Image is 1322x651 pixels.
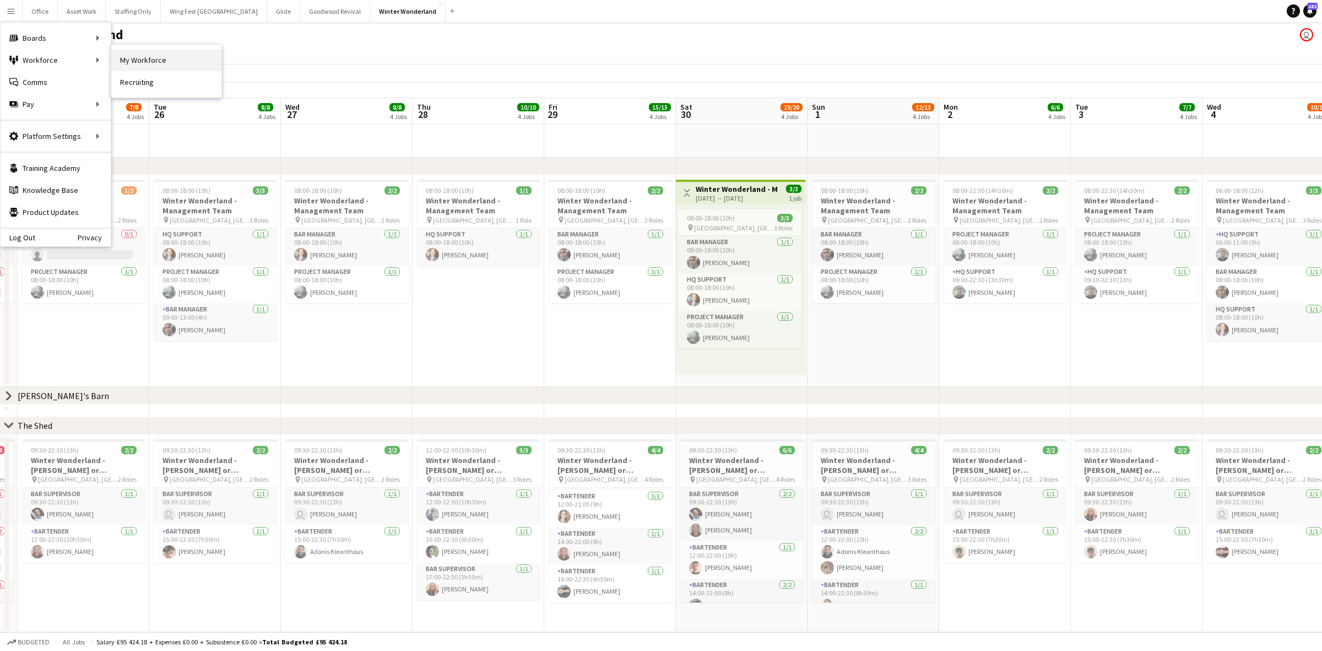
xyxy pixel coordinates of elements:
button: Budgeted [6,636,51,648]
app-job-card: 09:30-22:30 (13h)2/2Winter Wonderland - [PERSON_NAME] or [PERSON_NAME] [GEOGRAPHIC_DATA], [GEOGRA... [22,439,145,563]
span: [GEOGRAPHIC_DATA], [GEOGRAPHIC_DATA], [GEOGRAPHIC_DATA] [694,224,774,232]
span: 3 Roles [774,224,793,232]
div: 4 Jobs [913,112,934,121]
app-card-role: Project Manager1/108:00-18:00 (10h)[PERSON_NAME] [549,266,672,303]
div: Pay [1,93,111,115]
app-card-role: Project Manager1/108:00-18:00 (10h)[PERSON_NAME] [285,266,409,303]
app-job-card: 08:00-18:00 (10h)2/2Winter Wonderland - Management Team [GEOGRAPHIC_DATA], [GEOGRAPHIC_DATA], [GE... [812,180,935,303]
span: [GEOGRAPHIC_DATA], [GEOGRAPHIC_DATA], [GEOGRAPHIC_DATA] [301,216,381,224]
app-card-role: Bar Supervisor1/109:30-22:30 (13h) [PERSON_NAME] [285,488,409,525]
span: 2 Roles [908,216,927,224]
div: 08:00-18:00 (10h)2/2Winter Wonderland - Management Team [GEOGRAPHIC_DATA], [GEOGRAPHIC_DATA], [GE... [285,180,409,303]
div: 4 Jobs [1048,112,1065,121]
h3: Winter Wonderland - [PERSON_NAME] or [PERSON_NAME] [22,455,145,475]
span: 2 Roles [1303,475,1321,483]
a: Training Academy [1,157,111,179]
app-card-role: HQ Support1/108:00-18:00 (10h)[PERSON_NAME] [678,273,801,311]
span: [GEOGRAPHIC_DATA], [GEOGRAPHIC_DATA], [GEOGRAPHIC_DATA] [696,475,776,483]
app-job-card: 09:30-22:30 (13h)4/4Winter Wonderland - [PERSON_NAME] or [PERSON_NAME] [GEOGRAPHIC_DATA], [GEOGRA... [549,439,672,602]
h3: Winter Wonderland - Management Team [417,196,540,216]
app-job-card: 08:00-18:00 (10h)3/3 [GEOGRAPHIC_DATA], [GEOGRAPHIC_DATA], [GEOGRAPHIC_DATA]3 RolesBar Manager1/1... [678,209,801,348]
a: Privacy [78,233,111,242]
h3: Winter Wonderland - Management Team [154,196,277,216]
span: 4 Roles [644,475,663,483]
app-card-role: HQ Support1/108:00-18:00 (10h)[PERSON_NAME] [154,228,277,266]
app-card-role: Project Manager1/108:00-18:00 (10h)[PERSON_NAME] [812,266,935,303]
span: 09:30-22:30 (13h) [31,446,79,454]
span: 152 [1307,3,1318,10]
span: 2 Roles [644,216,663,224]
span: [GEOGRAPHIC_DATA], [GEOGRAPHIC_DATA], [GEOGRAPHIC_DATA] [38,475,118,483]
span: Wed [1207,102,1221,112]
app-card-role: Bartender1/112:00-22:00 (10h)[PERSON_NAME] [680,541,804,579]
span: 09:30-22:30 (13h) [1084,446,1132,454]
app-card-role: Bar Supervisor1/109:30-22:30 (13h) [PERSON_NAME] [944,488,1067,525]
div: The Shed [18,420,52,431]
h3: Winter Wonderland - [PERSON_NAME] or [PERSON_NAME] [154,455,277,475]
a: 152 [1303,4,1316,18]
div: Platform Settings [1,125,111,147]
span: 29 [547,108,557,121]
span: 2 Roles [381,475,400,483]
h3: Winter Wonderland - [PERSON_NAME] or [PERSON_NAME] [549,455,672,475]
span: 09:30-22:30 (13h) [162,446,210,454]
app-card-role: Bar Supervisor1/109:30-22:30 (13h)[PERSON_NAME] [22,488,145,525]
span: 2/2 [1306,446,1321,454]
span: [GEOGRAPHIC_DATA], [GEOGRAPHIC_DATA], [GEOGRAPHIC_DATA] [565,475,644,483]
app-card-role: Bar Manager1/108:00-18:00 (10h)[PERSON_NAME] [812,228,935,266]
span: All jobs [61,638,87,646]
span: 08:00-22:30 (14h30m) [952,186,1013,195]
h3: Winter Wonderland - [PERSON_NAME] or [PERSON_NAME] [1075,455,1199,475]
span: 2 Roles [118,216,137,224]
span: 6/6 [1048,103,1063,111]
span: 1/2 [121,186,137,195]
span: 19/20 [781,103,803,111]
app-card-role: Bartender1/112:00-21:00 (9h)[PERSON_NAME] [549,490,672,528]
span: 4/4 [911,446,927,454]
app-job-card: 09:30-22:30 (13h)2/2Winter Wonderland - [PERSON_NAME] or [PERSON_NAME] [GEOGRAPHIC_DATA], [GEOGRA... [944,439,1067,563]
div: Boards [1,27,111,49]
button: Wing Fest [GEOGRAPHIC_DATA] [161,1,267,22]
app-card-role: Bar Supervisor1/109:30-22:30 (13h) [PERSON_NAME] [812,488,935,525]
span: Total Budgeted £95 424.18 [262,638,347,646]
span: 09:30-22:30 (13h) [689,446,737,454]
app-card-role: Project Manager1/108:00-18:00 (10h)[PERSON_NAME] [678,311,801,348]
div: 4 Jobs [781,112,802,121]
app-card-role: Project Manager1/108:00-18:00 (10h)[PERSON_NAME] [22,266,145,303]
span: 2 Roles [1171,475,1190,483]
span: 3 Roles [513,475,532,483]
span: 2/2 [648,186,663,195]
span: 09:30-22:30 (13h) [821,446,869,454]
app-card-role: Bar Supervisor1/109:30-22:30 (13h)[PERSON_NAME] [1075,488,1199,525]
span: [GEOGRAPHIC_DATA], [GEOGRAPHIC_DATA], [GEOGRAPHIC_DATA] [1091,216,1171,224]
app-job-card: 09:30-22:30 (13h)6/6Winter Wonderland - [PERSON_NAME] or [PERSON_NAME] [GEOGRAPHIC_DATA], [GEOGRA... [680,439,804,602]
h3: Winter Wonderland - Management Team [549,196,672,216]
span: Fri [549,102,557,112]
app-card-role: Bartender1/112:00-22:30 (10h30m)[PERSON_NAME] [417,488,540,525]
span: 6/6 [779,446,795,454]
app-card-role: HQ Support1/109:30-22:30 (13h)[PERSON_NAME] [1075,266,1199,303]
span: 1/1 [516,186,532,195]
div: 09:30-22:30 (13h)4/4Winter Wonderland - [PERSON_NAME] or [PERSON_NAME] [GEOGRAPHIC_DATA], [GEOGRA... [812,439,935,602]
span: 15/15 [649,103,671,111]
button: Office [23,1,58,22]
span: 2 Roles [381,216,400,224]
span: 2/2 [384,186,400,195]
span: Tue [1075,102,1088,112]
div: 09:30-22:30 (13h)2/2Winter Wonderland - [PERSON_NAME] or [PERSON_NAME] [GEOGRAPHIC_DATA], [GEOGRA... [1075,439,1199,563]
span: 08:00-18:00 (10h) [821,186,869,195]
span: [GEOGRAPHIC_DATA], [GEOGRAPHIC_DATA], [GEOGRAPHIC_DATA] [828,216,908,224]
span: [GEOGRAPHIC_DATA], [GEOGRAPHIC_DATA], [GEOGRAPHIC_DATA] [960,216,1039,224]
app-job-card: 08:00-18:00 (10h)1/1Winter Wonderland - Management Team [GEOGRAPHIC_DATA], [GEOGRAPHIC_DATA], [GE... [417,180,540,266]
span: 08:00-18:00 (10h) [426,186,474,195]
app-job-card: 08:00-22:30 (14h30m)2/2Winter Wonderland - Management Team [GEOGRAPHIC_DATA], [GEOGRAPHIC_DATA], ... [944,180,1067,303]
span: 3 Roles [250,216,268,224]
span: 3 [1074,108,1088,121]
app-card-role: Project Manager1/108:00-18:00 (10h)[PERSON_NAME] [944,228,1067,266]
div: 09:30-22:30 (13h)2/2Winter Wonderland - [PERSON_NAME] or [PERSON_NAME] [GEOGRAPHIC_DATA], [GEOGRA... [154,439,277,563]
a: Product Updates [1,201,111,223]
app-card-role: Bar Supervisor1/109:30-22:30 (13h) [PERSON_NAME] [154,488,277,525]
